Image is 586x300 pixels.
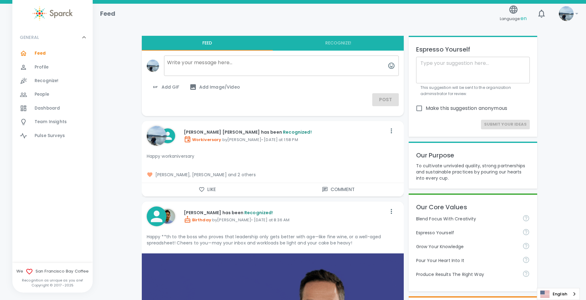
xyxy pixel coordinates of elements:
[283,129,312,135] span: Recognized!
[160,209,175,224] img: Picture of Mikhail Coloyan
[273,183,404,196] button: Comment
[522,215,530,222] svg: Achieve goals today and innovate for tomorrow
[147,172,399,178] span: [PERSON_NAME], [PERSON_NAME] and 2 others
[416,230,517,236] p: Espresso Yourself
[184,210,386,216] p: [PERSON_NAME] has been
[12,278,93,283] p: Recognition as unique as you are!
[416,244,517,250] p: Grow Your Knowledge
[522,270,530,277] svg: Find success working together and doing the right thing
[12,60,93,74] a: Profile
[12,28,93,47] div: GENERAL
[184,135,386,143] p: by [PERSON_NAME] • [DATE] at 1:58 PM
[184,137,221,143] span: Workiversary
[416,257,517,264] p: Pour Your Heart Into It
[12,88,93,101] a: People
[184,129,386,135] p: [PERSON_NAME] [PERSON_NAME] has been
[416,44,530,54] p: Espresso Yourself
[35,119,67,125] span: Team Insights
[152,83,179,91] span: Add GIF
[147,234,399,246] p: Happy **th to the boss who proves that leadership only gets better with age—like fine wine, or a ...
[416,271,517,277] p: Produce Results The Right Way
[426,105,508,112] span: Make this suggestion anonymous
[497,3,529,25] button: Language:en
[522,242,530,250] svg: Follow your curiosity and learn together
[189,83,240,91] span: Add Image/Video
[12,268,93,275] span: We San Francisco Bay Coffee
[142,36,404,51] div: interaction tabs
[12,47,93,60] a: Feed
[559,6,574,21] img: Picture of Anna Belle
[12,47,93,145] div: GENERAL
[416,150,530,160] p: Our Purpose
[35,50,46,56] span: Feed
[537,288,580,300] div: Language
[537,288,580,300] aside: Language selected: English
[273,36,404,51] button: Recognize!
[521,15,527,22] span: en
[12,102,93,115] a: Dashboard
[147,126,167,146] img: Picture of Anna Belle Heredia
[416,163,530,181] p: To cultivate unrivaled quality, strong partnerships and sustainable practices by pouring our hear...
[184,216,386,223] p: by [PERSON_NAME] • [DATE] at 8:36 AM
[420,85,525,97] p: This suggestion will be sent to the organization administrator for review.
[12,115,93,129] a: Team Insights
[35,105,60,111] span: Dashboard
[522,256,530,264] svg: Come to work to make a difference in your own way
[142,183,273,196] button: Like
[20,34,39,40] p: GENERAL
[100,9,116,19] h1: Feed
[244,210,273,216] span: Recognized!
[147,60,159,72] img: Picture of Anna Belle
[12,6,93,21] a: Sparck logo
[35,78,59,84] span: Recognize!
[184,217,211,223] span: Birthday
[147,153,399,159] p: Happy workaniversary
[12,283,93,288] p: Copyright © 2017 - 2025
[537,288,580,300] a: English
[416,216,517,222] p: Blend Focus With Creativity
[32,6,73,21] img: Sparck logo
[35,91,49,98] span: People
[500,15,527,23] span: Language:
[416,202,530,212] p: Our Core Values
[12,74,93,88] a: Recognize!
[142,36,273,51] button: Feed
[12,129,93,143] a: Pulse Surveys
[35,133,65,139] span: Pulse Surveys
[522,228,530,236] svg: Share your voice and your ideas
[35,64,48,70] span: Profile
